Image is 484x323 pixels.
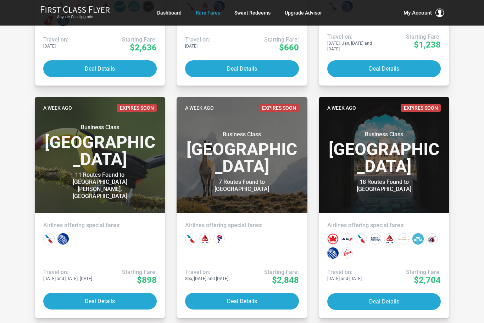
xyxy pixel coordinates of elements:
div: KLM [412,233,424,245]
h4: Airlines offering special fares: [327,222,441,229]
time: A week ago [185,104,214,112]
div: American Airlines [185,233,196,245]
small: Business Class [340,131,428,138]
h4: Airlines offering special fares: [43,222,157,229]
h3: [GEOGRAPHIC_DATA] [43,124,157,168]
a: A week agoExpires SoonBusiness Class[GEOGRAPHIC_DATA]7 Routes Found to [GEOGRAPHIC_DATA]Airlines ... [177,97,307,318]
h3: [GEOGRAPHIC_DATA] [327,131,441,175]
a: A week agoExpires SoonBusiness Class[GEOGRAPHIC_DATA]11 Routes Found to [GEOGRAPHIC_DATA][PERSON_... [35,97,166,318]
time: A week ago [327,104,356,112]
div: 7 Routes Found to [GEOGRAPHIC_DATA] [198,179,286,193]
a: Upgrade Advisor [285,6,322,19]
h3: [GEOGRAPHIC_DATA] [185,131,299,175]
span: Expires Soon [259,104,299,112]
div: British Airways [370,233,381,245]
button: My Account [404,9,444,17]
div: Air France [341,233,353,245]
div: Etihad [398,233,410,245]
small: Business Class [198,131,286,138]
div: LATAM [213,233,225,245]
a: Dashboard [157,6,182,19]
time: A week ago [43,104,72,112]
div: 18 Routes Found to [GEOGRAPHIC_DATA] [340,179,428,193]
div: Air Canada [327,233,339,245]
div: United [57,233,69,245]
a: First Class FlyerAnyone Can Upgrade [40,6,110,20]
div: Delta Airlines [384,233,395,245]
span: My Account [404,9,432,17]
button: Deal Details [185,60,299,77]
button: Deal Details [43,293,157,310]
small: Business Class [56,124,144,131]
a: A week agoExpires SoonBusiness Class[GEOGRAPHIC_DATA]18 Routes Found to [GEOGRAPHIC_DATA]Airlines... [319,97,450,318]
div: Delta Airlines [199,233,211,245]
div: United [327,247,339,259]
small: Anyone Can Upgrade [40,15,110,20]
a: Sweet Redeems [234,6,271,19]
div: Virgin Atlantic [341,247,353,259]
button: Deal Details [327,60,441,77]
button: Deal Details [185,293,299,310]
h4: Airlines offering special fares: [185,222,299,229]
div: American Airlines [43,233,55,245]
span: Expires Soon [401,104,441,112]
a: Rare Fares [196,6,220,19]
div: 11 Routes Found to [GEOGRAPHIC_DATA][PERSON_NAME], [GEOGRAPHIC_DATA] [56,171,144,200]
div: American Airlines [356,233,367,245]
div: Qatar [427,233,438,245]
img: First Class Flyer [40,6,110,13]
span: Expires Soon [117,104,157,112]
button: Deal Details [327,293,441,310]
button: Deal Details [43,60,157,77]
